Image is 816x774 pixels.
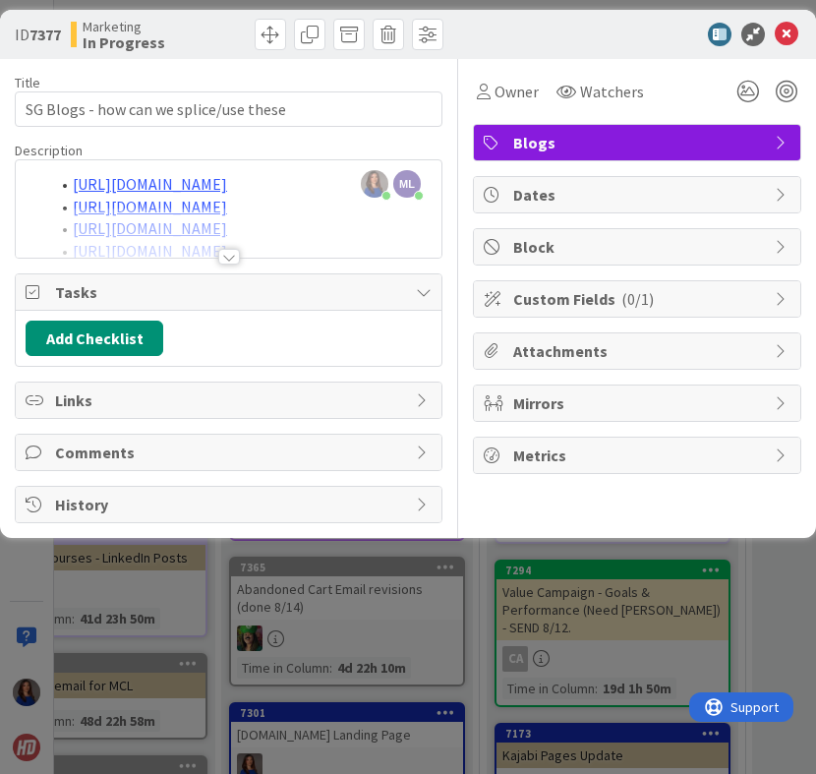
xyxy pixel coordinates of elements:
span: Owner [495,80,539,103]
span: Comments [55,441,406,464]
img: jZm2DcrfbFpXbNClxeH6BBYa40Taeo4r.png [361,170,388,198]
span: Watchers [580,80,644,103]
span: Metrics [513,444,765,467]
span: Tasks [55,280,406,304]
span: Description [15,142,83,159]
span: Marketing [83,19,165,34]
span: Attachments [513,339,765,363]
a: [URL][DOMAIN_NAME] [73,174,227,194]
span: Mirrors [513,391,765,415]
a: [URL][DOMAIN_NAME] [73,197,227,216]
span: ( 0/1 ) [621,289,654,309]
b: 7377 [29,25,61,44]
span: History [55,493,406,516]
span: Block [513,235,765,259]
span: ML [393,170,421,198]
span: ID [15,23,61,46]
button: Add Checklist [26,321,163,356]
span: Support [41,3,89,27]
b: In Progress [83,34,165,50]
span: Dates [513,183,765,207]
input: type card name here... [15,91,442,127]
span: Links [55,388,406,412]
span: Blogs [513,131,765,154]
span: Custom Fields [513,287,765,311]
label: Title [15,74,40,91]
